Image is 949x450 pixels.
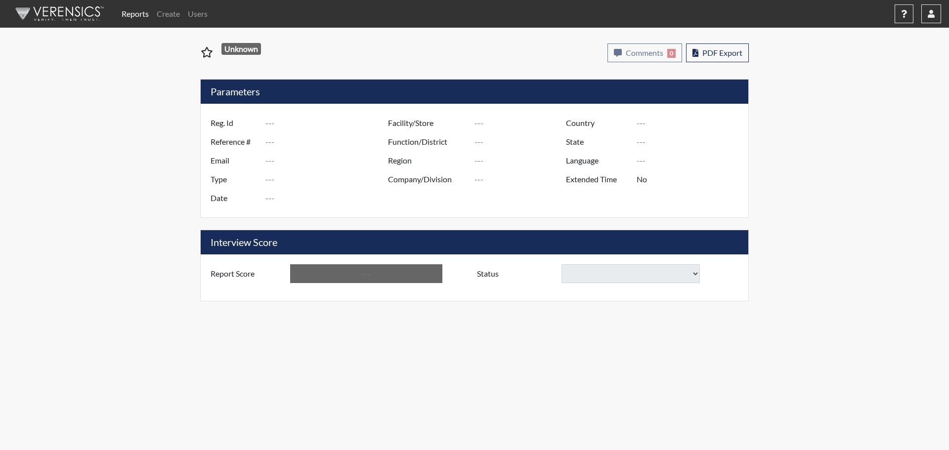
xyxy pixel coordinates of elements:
div: Document a decision to hire or decline a candiate [470,264,746,283]
input: --- [474,132,568,151]
a: Create [153,4,184,24]
label: Company/Division [381,170,474,189]
span: Comments [626,48,663,57]
span: PDF Export [702,48,742,57]
label: Email [203,151,265,170]
label: Function/District [381,132,474,151]
label: Language [559,151,637,170]
a: Reports [118,4,153,24]
label: Reg. Id [203,114,265,132]
a: Users [184,4,212,24]
input: --- [474,114,568,132]
input: --- [265,189,390,207]
input: --- [265,114,390,132]
label: Reference # [203,132,265,151]
label: State [559,132,637,151]
input: --- [265,132,390,151]
input: --- [637,170,746,189]
input: --- [265,170,390,189]
input: --- [474,170,568,189]
label: Date [203,189,265,207]
label: Extended Time [559,170,637,189]
input: --- [637,114,746,132]
label: Status [470,264,561,283]
label: Country [559,114,637,132]
button: Comments0 [607,43,682,62]
h5: Parameters [201,80,748,104]
input: --- [265,151,390,170]
label: Facility/Store [381,114,474,132]
span: 0 [667,49,676,58]
label: Region [381,151,474,170]
span: Unknown [221,43,261,55]
label: Report Score [203,264,290,283]
input: --- [474,151,568,170]
input: --- [637,151,746,170]
h5: Interview Score [201,230,748,254]
label: Type [203,170,265,189]
input: --- [637,132,746,151]
input: --- [290,264,442,283]
button: PDF Export [686,43,749,62]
